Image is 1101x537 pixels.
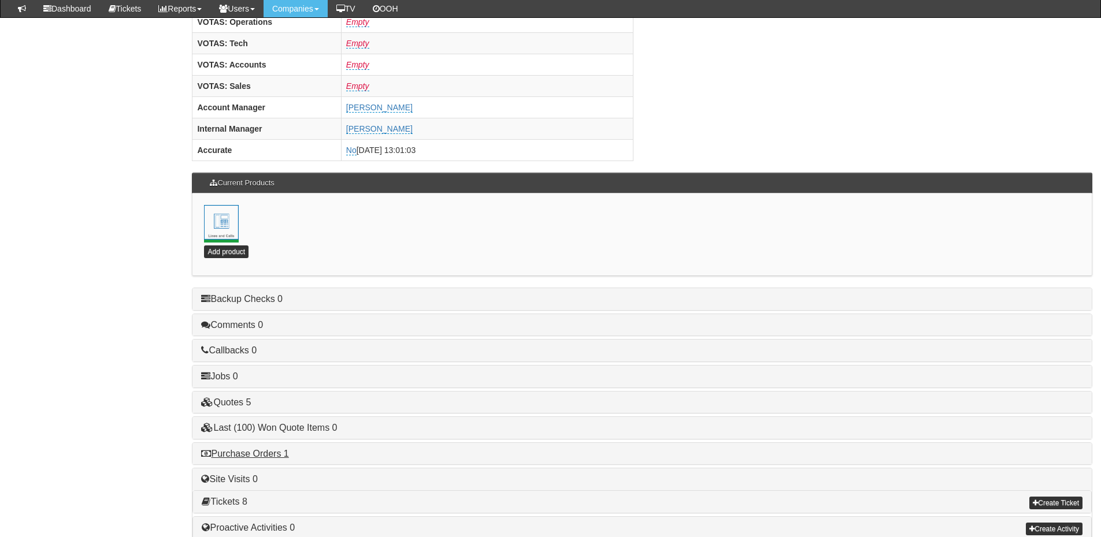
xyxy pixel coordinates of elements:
[201,423,337,432] a: Last (100) Won Quote Items 0
[192,139,341,161] th: Accurate
[204,245,249,258] a: Add product
[202,523,295,532] a: Proactive Activities 0
[192,54,341,75] th: VOTAS: Accounts
[201,397,251,407] a: Quotes 5
[192,118,341,139] th: Internal Manager
[346,103,413,113] a: [PERSON_NAME]
[201,474,257,484] a: Site Visits 0
[346,81,369,91] a: Empty
[192,11,341,32] th: VOTAS: Operations
[204,205,239,240] img: lines-and-calls.png
[346,17,369,27] a: Empty
[346,39,369,49] a: Empty
[192,75,341,96] th: VOTAS: Sales
[346,146,357,155] a: No
[192,32,341,54] th: VOTAS: Tech
[201,294,283,304] a: Backup Checks 0
[204,205,239,240] a: Lines & Calls<br> 11th Jan 2019 <br> No to date
[346,60,369,70] a: Empty
[201,449,288,458] a: Purchase Orders 1
[346,124,413,134] a: [PERSON_NAME]
[1026,523,1083,535] a: Create Activity
[201,371,238,381] a: Jobs 0
[201,320,263,330] a: Comments 0
[204,173,280,193] h3: Current Products
[202,497,247,506] a: Tickets 8
[192,96,341,118] th: Account Manager
[201,345,257,355] a: Callbacks 0
[341,139,633,161] td: [DATE] 13:01:03
[1029,497,1083,509] a: Create Ticket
